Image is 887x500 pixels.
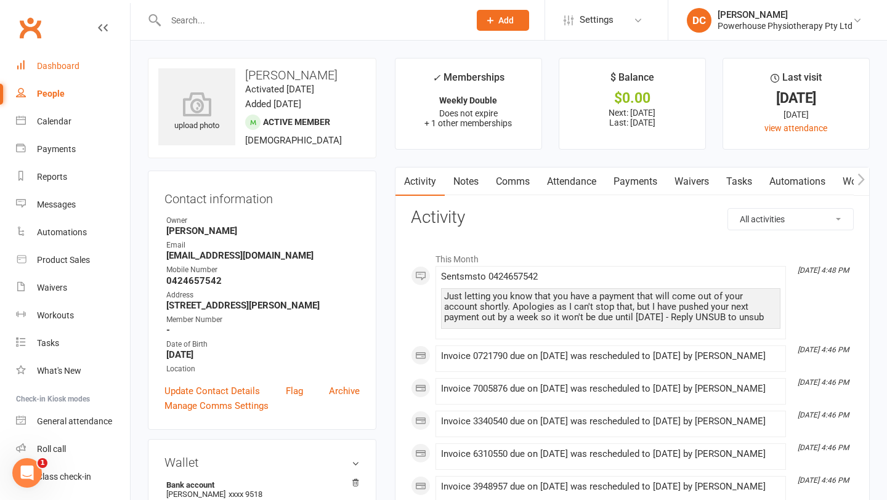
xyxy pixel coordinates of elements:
[432,72,440,84] i: ✓
[166,264,360,276] div: Mobile Number
[37,227,87,237] div: Automations
[444,291,777,323] div: Just letting you know that you have a payment that will come out of your account shortly. Apologi...
[798,476,849,485] i: [DATE] 4:46 PM
[798,378,849,387] i: [DATE] 4:46 PM
[16,274,130,302] a: Waivers
[16,163,130,191] a: Reports
[37,283,67,292] div: Waivers
[37,89,65,99] div: People
[16,135,130,163] a: Payments
[166,339,360,350] div: Date of Birth
[718,167,761,196] a: Tasks
[798,411,849,419] i: [DATE] 4:46 PM
[16,302,130,329] a: Workouts
[166,225,360,236] strong: [PERSON_NAME]
[158,92,235,132] div: upload photo
[605,167,666,196] a: Payments
[12,458,42,488] iframe: Intercom live chat
[166,250,360,261] strong: [EMAIL_ADDRESS][DOMAIN_NAME]
[286,384,303,398] a: Flag
[734,108,858,121] div: [DATE]
[37,366,81,376] div: What's New
[441,351,780,361] div: Invoice 0721790 due on [DATE] was rescheduled to [DATE] by [PERSON_NAME]
[158,68,366,82] h3: [PERSON_NAME]
[166,480,354,490] strong: Bank account
[424,118,512,128] span: + 1 other memberships
[166,300,360,311] strong: [STREET_ADDRESS][PERSON_NAME]
[15,12,46,43] a: Clubworx
[37,255,90,265] div: Product Sales
[16,219,130,246] a: Automations
[16,108,130,135] a: Calendar
[37,144,76,154] div: Payments
[734,92,858,105] div: [DATE]
[761,167,834,196] a: Automations
[16,435,130,463] a: Roll call
[441,482,780,492] div: Invoice 3948957 due on [DATE] was rescheduled to [DATE] by [PERSON_NAME]
[37,416,112,426] div: General attendance
[798,266,849,275] i: [DATE] 4:48 PM
[445,167,487,196] a: Notes
[798,345,849,354] i: [DATE] 4:46 PM
[245,84,314,95] time: Activated [DATE]
[610,70,654,92] div: $ Balance
[245,99,301,110] time: Added [DATE]
[411,208,854,227] h3: Activity
[16,463,130,491] a: Class kiosk mode
[580,6,614,34] span: Settings
[16,329,130,357] a: Tasks
[764,123,827,133] a: view attendance
[441,384,780,394] div: Invoice 7005876 due on [DATE] was rescheduled to [DATE] by [PERSON_NAME]
[245,135,342,146] span: [DEMOGRAPHIC_DATA]
[570,108,694,127] p: Next: [DATE] Last: [DATE]
[441,416,780,427] div: Invoice 3340540 due on [DATE] was rescheduled to [DATE] by [PERSON_NAME]
[166,289,360,301] div: Address
[439,108,498,118] span: Does not expire
[718,9,853,20] div: [PERSON_NAME]
[166,240,360,251] div: Email
[570,92,694,105] div: $0.00
[37,116,71,126] div: Calendar
[166,215,360,227] div: Owner
[16,52,130,80] a: Dashboard
[162,12,461,29] input: Search...
[229,490,262,499] span: xxxx 9518
[798,443,849,452] i: [DATE] 4:46 PM
[166,363,360,375] div: Location
[498,15,514,25] span: Add
[164,187,360,206] h3: Contact information
[477,10,529,31] button: Add
[37,444,66,454] div: Roll call
[395,167,445,196] a: Activity
[718,20,853,31] div: Powerhouse Physiotherapy Pty Ltd
[37,472,91,482] div: Class check-in
[37,172,67,182] div: Reports
[487,167,538,196] a: Comms
[16,246,130,274] a: Product Sales
[687,8,711,33] div: DC
[666,167,718,196] a: Waivers
[411,246,854,266] li: This Month
[441,271,538,282] span: Sent sms to 0424657542
[16,80,130,108] a: People
[439,95,497,105] strong: Weekly Double
[166,325,360,336] strong: -
[164,456,360,469] h3: Wallet
[38,458,47,468] span: 1
[166,275,360,286] strong: 0424657542
[164,384,260,398] a: Update Contact Details
[16,408,130,435] a: General attendance kiosk mode
[164,398,269,413] a: Manage Comms Settings
[771,70,822,92] div: Last visit
[37,338,59,348] div: Tasks
[263,117,330,127] span: Active member
[37,310,74,320] div: Workouts
[16,191,130,219] a: Messages
[329,384,360,398] a: Archive
[432,70,504,92] div: Memberships
[37,200,76,209] div: Messages
[16,357,130,385] a: What's New
[37,61,79,71] div: Dashboard
[538,167,605,196] a: Attendance
[441,449,780,459] div: Invoice 6310550 due on [DATE] was rescheduled to [DATE] by [PERSON_NAME]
